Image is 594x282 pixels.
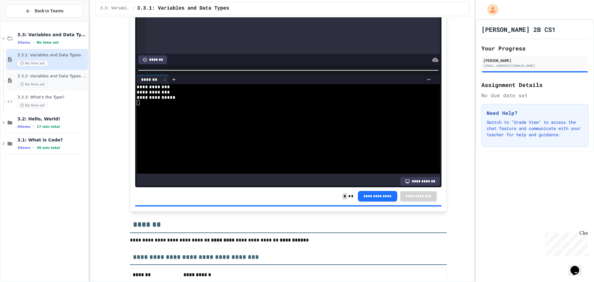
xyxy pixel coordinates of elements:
[17,137,87,143] span: 3.1: What is Code?
[17,60,48,66] span: No time set
[17,125,30,129] span: 4 items
[17,74,87,79] span: 3.3.2: Variables and Data Types - Review
[543,230,588,257] iframe: chat widget
[100,6,130,11] span: 3.3: Variables and Data Types
[487,119,583,138] p: Switch to "Grade View" to access the chat feature and communicate with your teacher for help and ...
[481,25,556,34] h1: [PERSON_NAME] 2B CS1
[481,44,588,53] h2: Your Progress
[137,5,229,12] span: 3.3.1: Variables and Data Types
[17,146,30,150] span: 3 items
[132,6,135,11] span: /
[35,8,63,14] span: Back to Teams
[6,4,83,18] button: Back to Teams
[17,53,87,58] span: 3.3.1: Variables and Data Types
[483,63,587,68] div: [EMAIL_ADDRESS][DOMAIN_NAME]
[481,80,588,89] h2: Assignment Details
[17,102,48,108] span: No time set
[33,145,34,150] span: •
[568,257,588,276] iframe: chat widget
[33,40,34,45] span: •
[17,41,30,45] span: 3 items
[481,92,588,99] div: No due date set
[17,81,48,87] span: No time set
[37,41,59,45] span: No time set
[37,146,60,150] span: 30 min total
[483,58,587,63] div: [PERSON_NAME]
[17,116,87,122] span: 3.2: Hello, World!
[2,2,43,39] div: Chat with us now!Close
[481,2,500,17] div: My Account
[33,124,34,129] span: •
[17,32,87,37] span: 3.3: Variables and Data Types
[17,95,87,100] span: 3.3.3: What's the Type?
[487,109,583,117] h3: Need Help?
[37,125,60,129] span: 17 min total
